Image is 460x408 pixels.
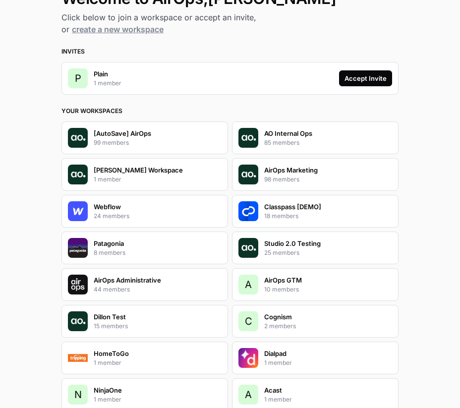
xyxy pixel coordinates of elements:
p: Cognism [264,312,292,322]
img: Company Logo [238,128,258,148]
button: Company LogoWebflow24 members [61,195,228,228]
button: CCognism2 members [232,305,399,338]
span: P [75,71,81,85]
p: 18 members [264,212,298,221]
img: Company Logo [238,238,258,258]
p: NinjaOne [94,385,122,395]
p: Studio 2.0 Testing [264,238,321,248]
p: 1 member [264,395,292,404]
button: Accept Invite [339,70,392,86]
div: Accept Invite [345,73,387,83]
p: 1 member [94,79,121,88]
button: Company LogoPatagonia8 members [61,232,228,264]
span: C [245,314,252,328]
p: Plain [94,69,108,79]
img: Company Logo [68,238,88,258]
img: Company Logo [68,128,88,148]
p: 99 members [94,138,129,147]
p: AO Internal Ops [264,128,312,138]
p: 15 members [94,322,128,331]
p: 1 member [94,395,121,404]
span: A [245,388,252,402]
p: 1 member [94,175,121,184]
img: Company Logo [68,165,88,184]
img: Company Logo [68,348,88,368]
h3: Your Workspaces [61,107,399,116]
p: Patagonia [94,238,124,248]
button: Company LogoAO Internal Ops85 members [232,121,399,154]
p: 98 members [264,175,299,184]
p: 8 members [94,248,125,257]
button: Company LogoAirOps Administrative44 members [61,268,228,301]
button: Company LogoHomeToGo1 member [61,342,228,374]
button: Company Logo[AutoSave] AirOps99 members [61,121,228,154]
p: [AutoSave] AirOps [94,128,151,138]
p: AirOps Marketing [264,165,318,175]
p: 2 members [264,322,296,331]
p: Acast [264,385,282,395]
p: HomeToGo [94,349,129,358]
p: 1 member [94,358,121,367]
button: Company Logo[PERSON_NAME] Workspace1 member [61,158,228,191]
h2: Click below to join a workspace or accept an invite, or [61,11,399,35]
p: Dialpad [264,349,287,358]
button: Company LogoDillon Test15 members [61,305,228,338]
p: AirOps GTM [264,275,302,285]
img: Company Logo [238,348,258,368]
p: AirOps Administrative [94,275,161,285]
p: 10 members [264,285,299,294]
p: 24 members [94,212,129,221]
p: 85 members [264,138,299,147]
button: AAirOps GTM10 members [232,268,399,301]
p: Classpass [DEMO] [264,202,321,212]
p: Webflow [94,202,121,212]
img: Company Logo [68,201,88,221]
button: Company LogoDialpad1 member [232,342,399,374]
img: Company Logo [68,311,88,331]
a: create a new workspace [72,24,164,34]
p: [PERSON_NAME] Workspace [94,165,183,175]
span: A [245,278,252,291]
p: 44 members [94,285,130,294]
button: Company LogoAirOps Marketing98 members [232,158,399,191]
img: Company Logo [68,275,88,294]
button: Company LogoStudio 2.0 Testing25 members [232,232,399,264]
p: Dillon Test [94,312,126,322]
p: 25 members [264,248,299,257]
span: N [74,388,82,402]
img: Company Logo [238,165,258,184]
p: 1 member [264,358,292,367]
img: Company Logo [238,201,258,221]
h3: Invites [61,47,399,56]
button: Company LogoClasspass [DEMO]18 members [232,195,399,228]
